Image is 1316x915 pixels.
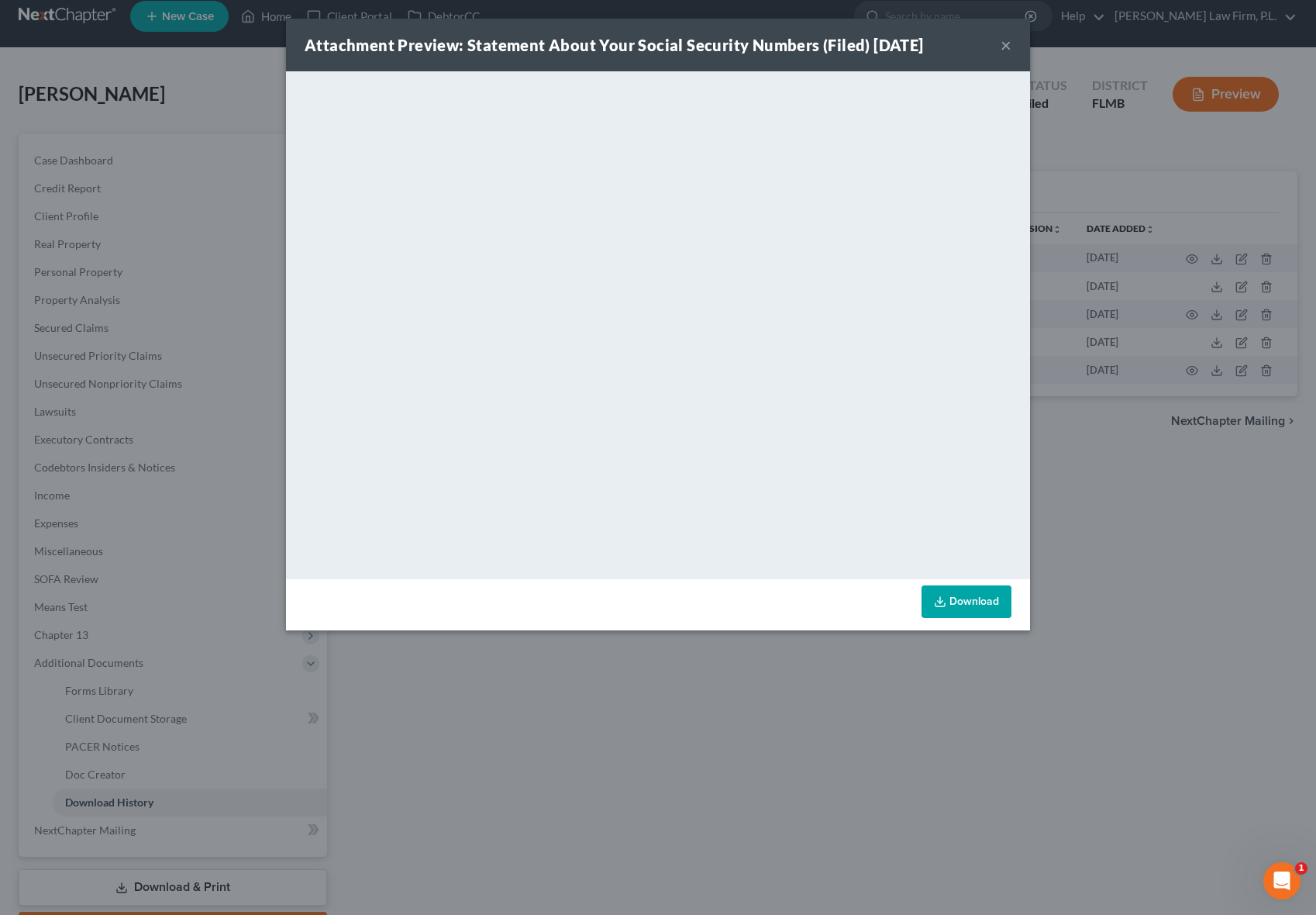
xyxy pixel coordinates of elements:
[1263,862,1300,899] iframe: Intercom live chat
[922,585,1011,618] a: Download
[305,36,924,54] strong: Attachment Preview: Statement About Your Social Security Numbers (Filed) [DATE]
[1295,862,1307,875] span: 1
[1001,36,1011,54] button: ×
[286,71,1030,575] iframe: <object ng-attr-data='[URL][DOMAIN_NAME]' type='application/pdf' width='100%' height='650px'></ob...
